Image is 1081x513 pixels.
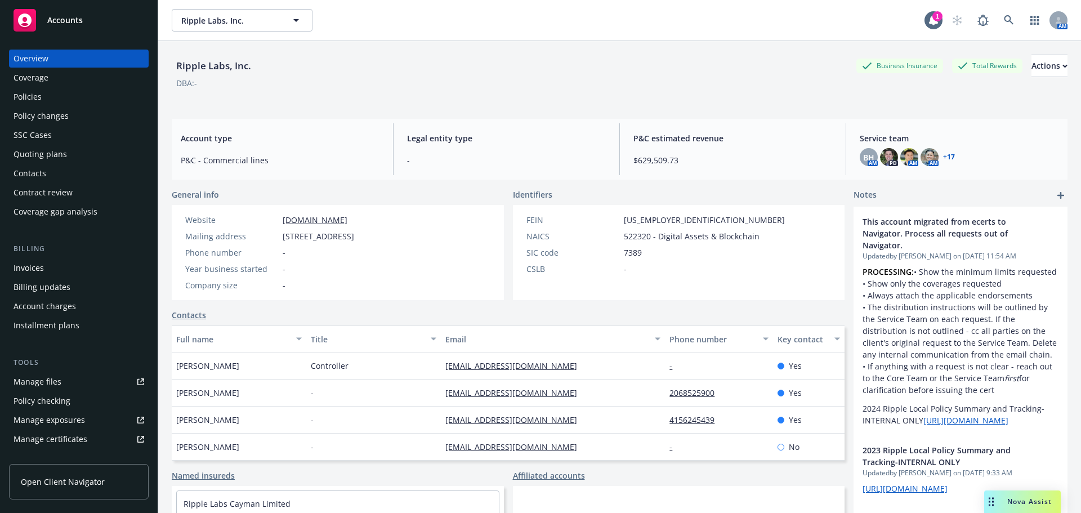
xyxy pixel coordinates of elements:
[185,279,278,291] div: Company size
[176,441,239,453] span: [PERSON_NAME]
[181,154,379,166] span: P&C - Commercial lines
[863,151,874,163] span: BH
[669,441,681,452] a: -
[176,387,239,399] span: [PERSON_NAME]
[9,50,149,68] a: Overview
[513,189,552,200] span: Identifiers
[669,333,756,345] div: Phone number
[9,145,149,163] a: Quoting plans
[306,325,441,353] button: Title
[669,387,723,398] a: 2068525900
[863,251,1058,261] span: Updated by [PERSON_NAME] on [DATE] 11:54 AM
[185,247,278,258] div: Phone number
[14,278,70,296] div: Billing updates
[526,247,619,258] div: SIC code
[943,154,955,160] a: +17
[854,207,1067,435] div: This account migrated from ecerts to Navigator. Process all requests out of Navigator.Updatedby [...
[14,259,44,277] div: Invoices
[172,470,235,481] a: Named insureds
[445,414,586,425] a: [EMAIL_ADDRESS][DOMAIN_NAME]
[854,189,877,202] span: Notes
[14,126,52,144] div: SSC Cases
[1024,9,1046,32] a: Switch app
[9,126,149,144] a: SSC Cases
[172,309,206,321] a: Contacts
[311,441,314,453] span: -
[283,215,347,225] a: [DOMAIN_NAME]
[633,154,832,166] span: $629,509.73
[176,414,239,426] span: [PERSON_NAME]
[14,430,87,448] div: Manage certificates
[863,444,1029,468] span: 2023 Ripple Local Policy Summary and Tracking-INTERNAL ONLY
[9,357,149,368] div: Tools
[14,184,73,202] div: Contract review
[14,449,70,467] div: Manage claims
[14,164,46,182] div: Contacts
[283,247,285,258] span: -
[669,414,723,425] a: 4156245439
[172,9,312,32] button: Ripple Labs, Inc.
[407,154,606,166] span: -
[526,263,619,275] div: CSLB
[14,88,42,106] div: Policies
[526,214,619,226] div: FEIN
[624,214,785,226] span: [US_EMPLOYER_IDENTIFICATION_NUMBER]
[181,132,379,144] span: Account type
[9,259,149,277] a: Invoices
[669,360,681,371] a: -
[863,468,1058,478] span: Updated by [PERSON_NAME] on [DATE] 9:33 AM
[9,297,149,315] a: Account charges
[624,263,627,275] span: -
[14,50,48,68] div: Overview
[283,263,285,275] span: -
[176,333,289,345] div: Full name
[176,360,239,372] span: [PERSON_NAME]
[172,59,256,73] div: Ripple Labs, Inc.
[972,9,994,32] a: Report a Bug
[921,148,939,166] img: photo
[856,59,943,73] div: Business Insurance
[9,411,149,429] span: Manage exposures
[445,441,586,452] a: [EMAIL_ADDRESS][DOMAIN_NAME]
[860,132,1058,144] span: Service team
[283,279,285,291] span: -
[9,5,149,36] a: Accounts
[854,435,1067,503] div: 2023 Ripple Local Policy Summary and Tracking-INTERNAL ONLYUpdatedby [PERSON_NAME] on [DATE] 9:33...
[9,88,149,106] a: Policies
[9,69,149,87] a: Coverage
[14,203,97,221] div: Coverage gap analysis
[445,387,586,398] a: [EMAIL_ADDRESS][DOMAIN_NAME]
[9,164,149,182] a: Contacts
[778,333,828,345] div: Key contact
[14,411,85,429] div: Manage exposures
[311,387,314,399] span: -
[172,189,219,200] span: General info
[9,430,149,448] a: Manage certificates
[932,11,942,21] div: 1
[633,132,832,144] span: P&C estimated revenue
[863,266,914,277] strong: PROCESSING:
[880,148,898,166] img: photo
[1004,373,1019,383] em: first
[1031,55,1067,77] button: Actions
[441,325,665,353] button: Email
[283,230,354,242] span: [STREET_ADDRESS]
[789,441,799,453] span: No
[14,145,67,163] div: Quoting plans
[863,483,948,494] a: [URL][DOMAIN_NAME]
[445,360,586,371] a: [EMAIL_ADDRESS][DOMAIN_NAME]
[21,476,105,488] span: Open Client Navigator
[185,214,278,226] div: Website
[9,107,149,125] a: Policy changes
[789,387,802,399] span: Yes
[952,59,1022,73] div: Total Rewards
[311,414,314,426] span: -
[1054,189,1067,202] a: add
[311,360,349,372] span: Controller
[513,470,585,481] a: Affiliated accounts
[946,9,968,32] a: Start snowing
[665,325,772,353] button: Phone number
[984,490,1061,513] button: Nova Assist
[9,373,149,391] a: Manage files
